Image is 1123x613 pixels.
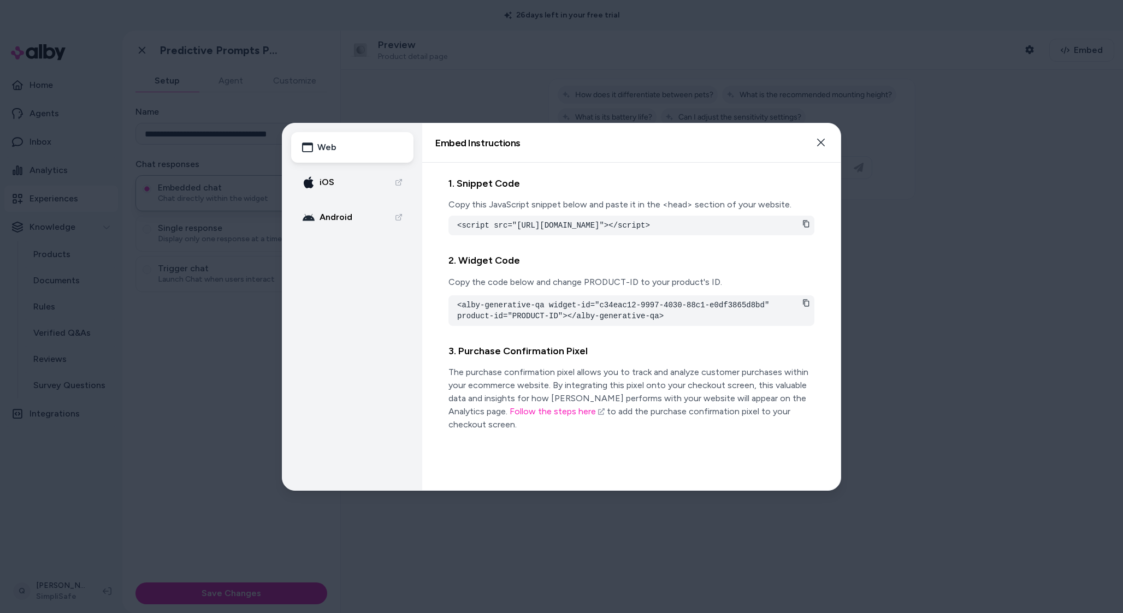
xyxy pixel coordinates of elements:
[302,211,315,224] img: android
[448,176,814,192] h2: 1. Snippet Code
[457,220,806,231] pre: <script src="[URL][DOMAIN_NAME]"></script>
[302,176,334,189] div: iOS
[435,138,521,147] h2: Embed Instructions
[302,176,315,189] img: apple-icon
[448,343,814,359] h2: 3. Purchase Confirmation Pixel
[291,132,413,163] button: Web
[510,406,605,416] a: Follow the steps here
[457,299,806,321] pre: <alby-generative-qa widget-id="c34eac12-9997-4030-88c1-e0df3865d8bd" product-id="PRODUCT-ID"></al...
[448,275,814,288] p: Copy the code below and change PRODUCT-ID to your product's ID.
[302,211,352,224] div: Android
[291,167,413,198] a: apple-icon iOS
[448,253,814,269] h2: 2. Widget Code
[291,202,413,233] a: android Android
[448,365,814,431] p: The purchase confirmation pixel allows you to track and analyze customer purchases within your ec...
[448,198,814,211] p: Copy this JavaScript snippet below and paste it in the <head> section of your website.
